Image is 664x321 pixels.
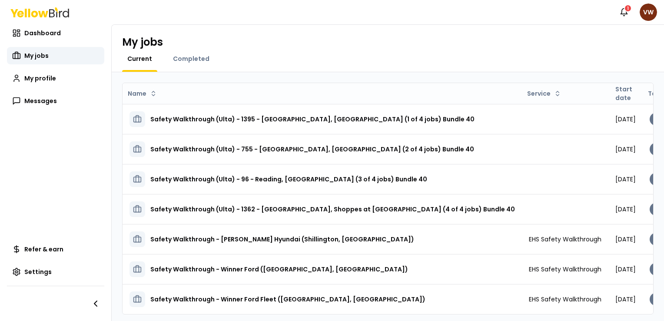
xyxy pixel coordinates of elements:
button: Service [524,87,564,100]
a: Current [122,54,157,63]
a: My jobs [7,47,104,64]
span: Messages [24,97,57,105]
span: Current [127,54,152,63]
span: Settings [24,267,52,276]
th: Start date [608,83,643,104]
h3: Safety Walkthrough - Winner Ford Fleet ([GEOGRAPHIC_DATA], [GEOGRAPHIC_DATA]) [150,291,425,307]
span: EHS Safety Walkthrough [529,235,601,244]
span: [DATE] [615,115,636,124]
div: 0 [650,203,663,216]
span: Service [527,89,551,98]
a: Settings [7,263,104,281]
span: Name [128,89,146,98]
span: EHS Safety Walkthrough [529,295,601,304]
a: Dashboard [7,24,104,42]
h3: Safety Walkthrough (Ulta) - 1395 - [GEOGRAPHIC_DATA], [GEOGRAPHIC_DATA] (1 of 4 jobs) Bundle 40 [150,111,475,127]
div: 1 [624,4,632,12]
a: Completed [168,54,215,63]
div: 0 [650,113,663,126]
span: Refer & earn [24,245,63,254]
a: Messages [7,92,104,110]
span: [DATE] [615,205,636,214]
h3: Safety Walkthrough - [PERSON_NAME] Hyundai (Shillington, [GEOGRAPHIC_DATA]) [150,231,414,247]
span: [DATE] [615,175,636,184]
span: My profile [24,74,56,83]
span: My jobs [24,51,49,60]
div: 0 [650,263,663,276]
h3: Safety Walkthrough (Ulta) - 96 - Reading, [GEOGRAPHIC_DATA] (3 of 4 jobs) Bundle 40 [150,171,427,187]
span: EHS Safety Walkthrough [529,265,601,274]
span: [DATE] [615,295,636,304]
div: 0 [650,143,663,156]
div: 0 [650,233,663,246]
h3: Safety Walkthrough (Ulta) - 755 - [GEOGRAPHIC_DATA], [GEOGRAPHIC_DATA] (2 of 4 jobs) Bundle 40 [150,141,474,157]
button: 1 [615,3,633,21]
span: [DATE] [615,265,636,274]
h3: Safety Walkthrough (Ulta) - 1362 - [GEOGRAPHIC_DATA], Shoppes at [GEOGRAPHIC_DATA] (4 of 4 jobs) ... [150,201,515,217]
a: Refer & earn [7,241,104,258]
span: Dashboard [24,29,61,37]
span: [DATE] [615,235,636,244]
a: My profile [7,70,104,87]
span: [DATE] [615,145,636,154]
div: 0 [650,293,663,306]
h1: My jobs [122,35,163,49]
h3: Safety Walkthrough - Winner Ford ([GEOGRAPHIC_DATA], [GEOGRAPHIC_DATA]) [150,261,408,277]
span: VW [640,3,657,21]
button: Name [124,87,160,100]
div: 0 [650,173,663,186]
span: Completed [173,54,209,63]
